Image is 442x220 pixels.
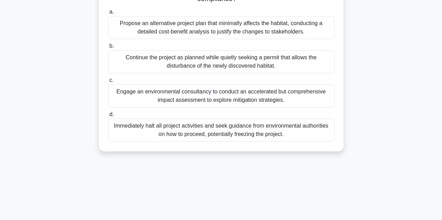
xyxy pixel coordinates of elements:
[109,9,114,15] span: a.
[109,111,114,117] span: d.
[108,84,334,107] div: Engage an environmental consultancy to conduct an accelerated but comprehensive impact assessment...
[109,43,114,49] span: b.
[109,77,114,83] span: c.
[108,50,334,73] div: Continue the project as planned while quietly seeking a permit that allows the disturbance of the...
[108,119,334,142] div: Immediately halt all project activities and seek guidance from environmental authorities on how t...
[108,16,334,39] div: Propose an alternative project plan that minimally affects the habitat, conducting a detailed cos...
